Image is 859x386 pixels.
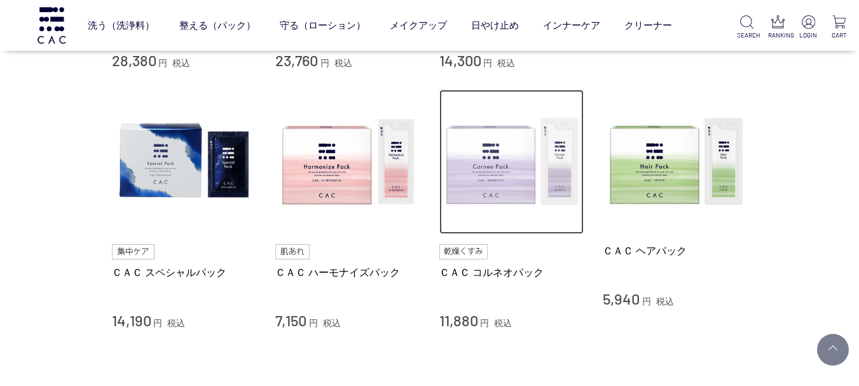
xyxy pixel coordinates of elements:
[153,318,162,328] span: 円
[642,296,651,307] span: 円
[768,15,788,40] a: RANKING
[275,51,318,69] span: 23,760
[309,318,318,328] span: 円
[275,311,306,329] span: 7,150
[471,8,519,42] a: 日やけ止め
[494,318,512,328] span: 税込
[829,15,849,40] a: CART
[439,244,488,259] img: 乾燥くすみ
[603,90,748,235] img: ＣＡＣ ヘアパック
[439,266,584,279] a: ＣＡＣ コルネオパック
[280,8,366,42] a: 守る（ローション）
[799,31,818,40] p: LOGIN
[439,311,478,329] span: 11,880
[167,318,185,328] span: 税込
[768,31,788,40] p: RANKING
[112,266,257,279] a: ＣＡＣ スペシャルパック
[112,51,156,69] span: 28,380
[88,8,155,42] a: 洗う（洗浄料）
[829,31,849,40] p: CART
[275,90,420,235] img: ＣＡＣ ハーモナイズパック
[799,15,818,40] a: LOGIN
[323,318,341,328] span: 税込
[603,244,748,258] a: ＣＡＣ ヘアパック
[543,8,600,42] a: インナーケア
[480,318,489,328] span: 円
[179,8,256,42] a: 整える（パック）
[656,296,674,307] span: 税込
[624,8,672,42] a: クリーナー
[275,244,310,259] img: 肌あれ
[439,90,584,235] img: ＣＡＣ コルネオパック
[390,8,447,42] a: メイクアップ
[112,311,151,329] span: 14,190
[439,51,481,69] span: 14,300
[603,289,640,308] span: 5,940
[737,31,757,40] p: SEARCH
[36,7,67,43] img: logo
[737,15,757,40] a: SEARCH
[275,266,420,279] a: ＣＡＣ ハーモナイズパック
[112,90,257,235] img: ＣＡＣ スペシャルパック
[112,244,155,259] img: 集中ケア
